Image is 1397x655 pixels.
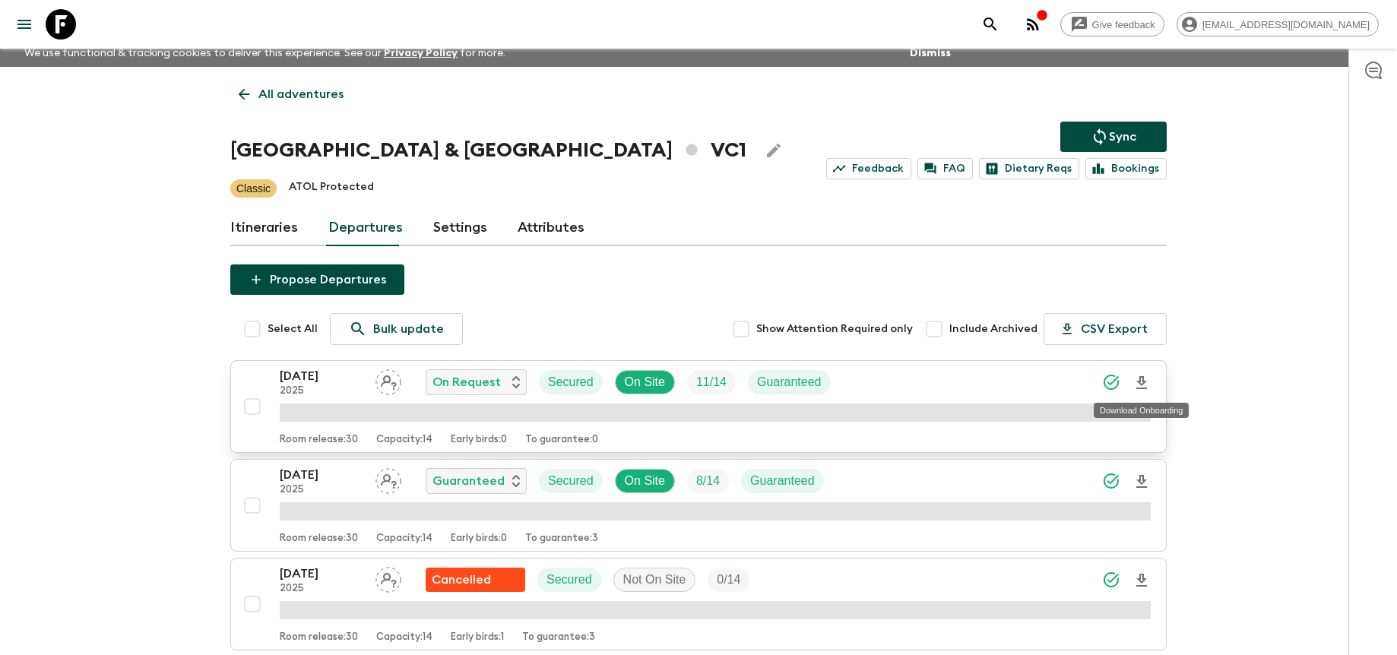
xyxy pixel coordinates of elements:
button: Edit Adventure Title [759,135,789,166]
a: Give feedback [1060,12,1164,36]
p: Capacity: 14 [376,434,432,446]
a: Bulk update [330,313,463,345]
div: Secured [537,568,601,592]
a: Feedback [826,158,911,179]
span: Show Attention Required only [756,321,913,337]
p: Guaranteed [432,472,505,490]
div: Secured [539,370,603,394]
a: Settings [433,210,487,246]
p: 2025 [280,385,363,397]
svg: Synced Successfully [1102,373,1120,391]
p: Capacity: 14 [376,631,432,644]
button: [DATE]2025Assign pack leaderOn RequestSecuredOn SiteTrip FillGuaranteedRoom release:30Capacity:14... [230,360,1167,453]
div: [EMAIL_ADDRESS][DOMAIN_NAME] [1177,12,1379,36]
p: On Site [625,472,665,490]
a: Attributes [518,210,584,246]
div: On Site [615,469,675,493]
a: Privacy Policy [384,48,458,59]
div: On Site [615,370,675,394]
span: Include Archived [949,321,1037,337]
span: Assign pack leader [375,374,401,386]
p: Sync [1109,128,1136,146]
div: Trip Fill [687,370,736,394]
button: Dismiss [906,43,955,64]
p: Guaranteed [750,472,815,490]
p: To guarantee: 3 [522,631,595,644]
svg: Download Onboarding [1132,374,1151,392]
p: 11 / 14 [696,373,727,391]
p: 2025 [280,484,363,496]
p: Secured [548,373,594,391]
button: menu [9,9,40,40]
p: To guarantee: 0 [525,434,598,446]
p: Room release: 30 [280,631,358,644]
p: 0 / 14 [717,571,740,589]
a: Dietary Reqs [979,158,1079,179]
svg: Synced Successfully [1102,571,1120,589]
a: Bookings [1085,158,1167,179]
p: 2025 [280,583,363,595]
p: [DATE] [280,466,363,484]
p: Not On Site [623,571,686,589]
button: Propose Departures [230,264,404,295]
p: Secured [546,571,592,589]
div: Trip Fill [708,568,749,592]
p: 8 / 14 [696,472,720,490]
span: [EMAIL_ADDRESS][DOMAIN_NAME] [1194,19,1378,30]
span: Select All [268,321,318,337]
p: Guaranteed [757,373,822,391]
a: FAQ [917,158,973,179]
span: Give feedback [1084,19,1164,30]
p: ATOL Protected [289,179,374,198]
p: On Request [432,373,501,391]
p: Bulk update [373,320,444,338]
p: Room release: 30 [280,434,358,446]
svg: Synced Successfully [1102,472,1120,490]
p: On Site [625,373,665,391]
p: [DATE] [280,565,363,583]
p: Classic [236,181,271,196]
svg: Download Onboarding [1132,571,1151,590]
svg: Download Onboarding [1132,473,1151,491]
p: Early birds: 0 [451,434,507,446]
button: [DATE]2025Assign pack leaderFlash Pack cancellationSecuredNot On SiteTrip FillRoom release:30Capa... [230,558,1167,650]
p: Capacity: 14 [376,533,432,545]
div: Secured [539,469,603,493]
p: We use functional & tracking cookies to deliver this experience. See our for more. [18,40,512,67]
p: Room release: 30 [280,533,358,545]
p: All adventures [258,85,344,103]
div: Trip Fill [687,469,729,493]
a: Itineraries [230,210,298,246]
button: [DATE]2025Assign pack leaderGuaranteedSecuredOn SiteTrip FillGuaranteedRoom release:30Capacity:14... [230,459,1167,552]
a: All adventures [230,79,352,109]
h1: [GEOGRAPHIC_DATA] & [GEOGRAPHIC_DATA] VC1 [230,135,746,166]
div: Download Onboarding [1094,403,1189,418]
button: search adventures [975,9,1006,40]
div: Not On Site [613,568,696,592]
p: Early birds: 1 [451,631,504,644]
p: To guarantee: 3 [525,533,598,545]
button: Sync adventure departures to the booking engine [1060,122,1167,152]
span: Assign pack leader [375,571,401,584]
p: Early birds: 0 [451,533,507,545]
a: Departures [328,210,403,246]
div: Flash Pack cancellation [426,568,525,592]
button: CSV Export [1044,313,1167,345]
p: Secured [548,472,594,490]
p: Cancelled [432,571,491,589]
span: Assign pack leader [375,473,401,485]
p: [DATE] [280,367,363,385]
